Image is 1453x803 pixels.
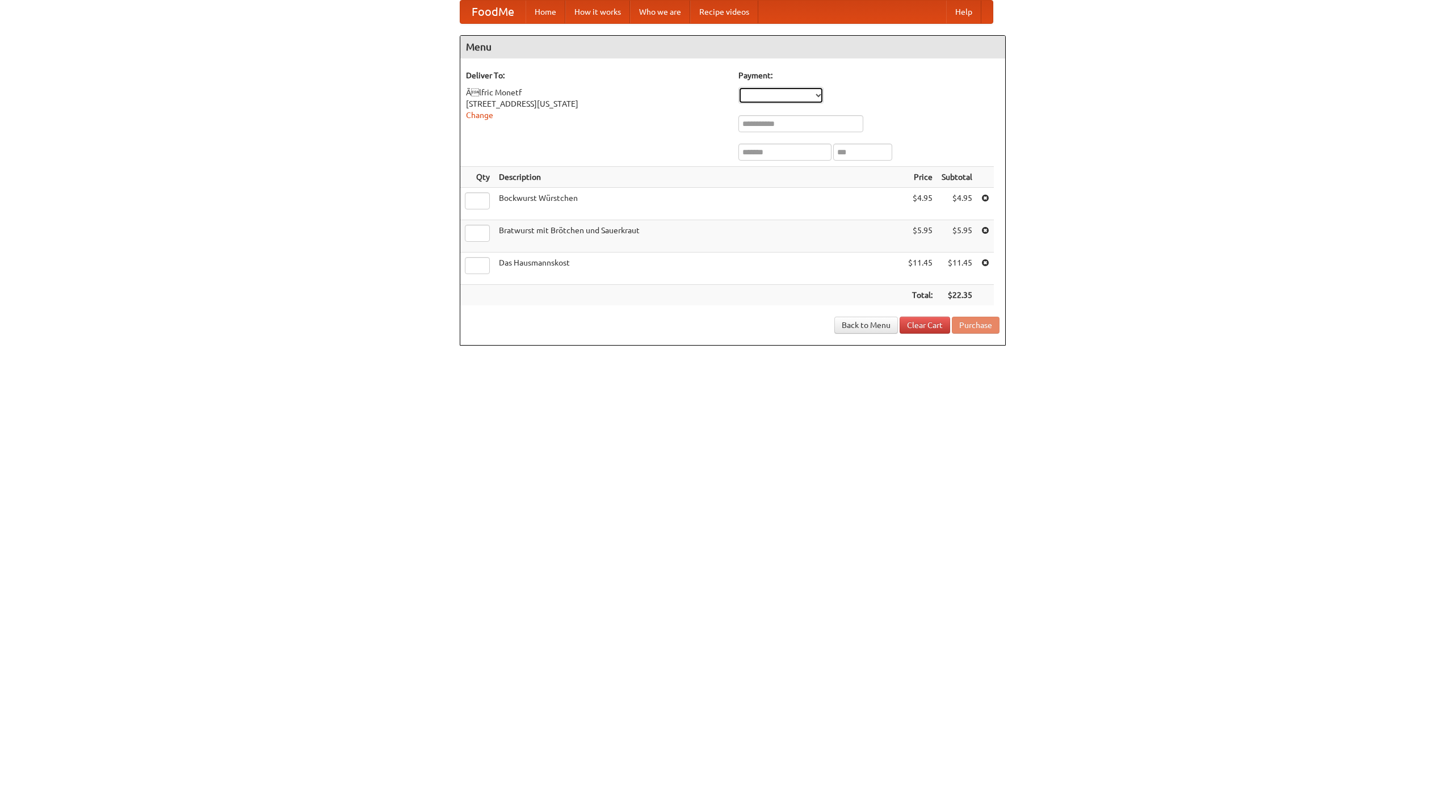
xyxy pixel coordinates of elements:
[937,285,977,306] th: $22.35
[904,285,937,306] th: Total:
[937,188,977,220] td: $4.95
[630,1,690,23] a: Who we are
[904,220,937,253] td: $5.95
[494,167,904,188] th: Description
[690,1,758,23] a: Recipe videos
[460,167,494,188] th: Qty
[937,220,977,253] td: $5.95
[466,111,493,120] a: Change
[738,70,1000,81] h5: Payment:
[466,98,727,110] div: [STREET_ADDRESS][US_STATE]
[460,1,526,23] a: FoodMe
[952,317,1000,334] button: Purchase
[460,36,1005,58] h4: Menu
[466,70,727,81] h5: Deliver To:
[937,253,977,285] td: $11.45
[900,317,950,334] a: Clear Cart
[526,1,565,23] a: Home
[834,317,898,334] a: Back to Menu
[937,167,977,188] th: Subtotal
[904,253,937,285] td: $11.45
[494,220,904,253] td: Bratwurst mit Brötchen und Sauerkraut
[466,87,727,98] div: Ãlfric Monetf
[494,253,904,285] td: Das Hausmannskost
[494,188,904,220] td: Bockwurst Würstchen
[565,1,630,23] a: How it works
[904,167,937,188] th: Price
[946,1,981,23] a: Help
[904,188,937,220] td: $4.95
